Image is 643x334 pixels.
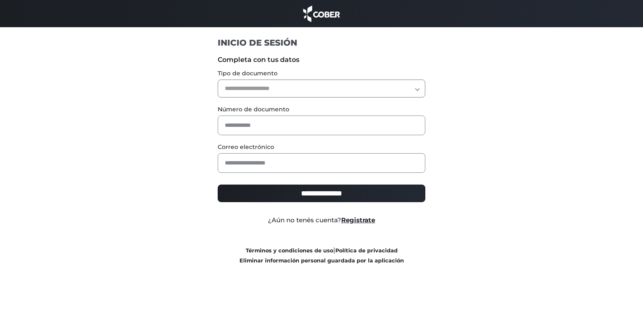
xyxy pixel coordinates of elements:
[239,257,404,264] a: Eliminar información personal guardada por la aplicación
[335,247,398,254] a: Política de privacidad
[218,143,426,152] label: Correo electrónico
[211,245,432,265] div: |
[218,105,426,114] label: Número de documento
[218,37,426,48] h1: INICIO DE SESIÓN
[211,216,432,225] div: ¿Aún no tenés cuenta?
[218,69,426,78] label: Tipo de documento
[246,247,333,254] a: Términos y condiciones de uso
[341,216,375,224] a: Registrate
[301,4,342,23] img: cober_marca.png
[218,55,426,65] label: Completa con tus datos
